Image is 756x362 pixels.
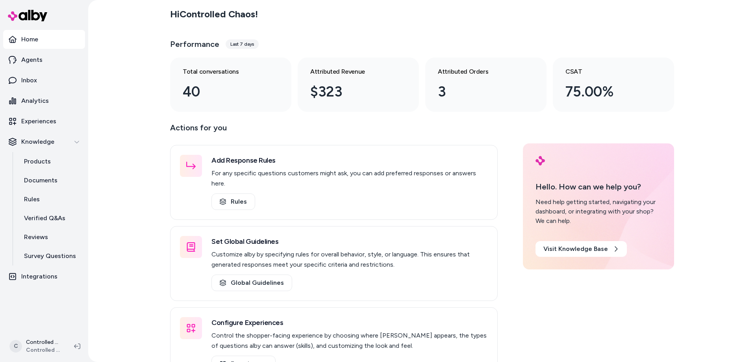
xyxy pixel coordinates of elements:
a: Home [3,30,85,49]
a: Total conversations 40 [170,58,291,112]
p: Integrations [21,272,57,281]
img: alby Logo [535,156,545,165]
div: Need help getting started, navigating your dashboard, or integrating with your shop? We can help. [535,197,661,226]
div: Last 7 days [226,39,259,49]
p: Inbox [21,76,37,85]
p: Documents [24,176,57,185]
p: Survey Questions [24,251,76,261]
img: alby Logo [8,10,47,21]
div: 3 [438,81,521,102]
h3: Total conversations [183,67,266,76]
p: Control the shopper-facing experience by choosing where [PERSON_NAME] appears, the types of quest... [211,330,488,351]
p: Analytics [21,96,49,106]
h3: Set Global Guidelines [211,236,488,247]
button: Knowledge [3,132,85,151]
a: Products [16,152,85,171]
p: Reviews [24,232,48,242]
p: Hello. How can we help you? [535,181,661,193]
p: For any specific questions customers might ask, you can add preferred responses or answers here. [211,168,488,189]
p: Customize alby by specifying rules for overall behavior, style, or language. This ensures that ge... [211,249,488,270]
a: Verified Q&As [16,209,85,228]
a: Analytics [3,91,85,110]
a: Attributed Orders 3 [425,58,547,112]
div: 75.00% [565,81,649,102]
p: Actions for you [170,121,498,140]
h3: Attributed Revenue [310,67,394,76]
a: Inbox [3,71,85,90]
h3: Attributed Orders [438,67,521,76]
a: Integrations [3,267,85,286]
button: CControlled Chaos ShopifyControlled Chaos [5,334,68,359]
p: Products [24,157,51,166]
p: Controlled Chaos Shopify [26,338,61,346]
p: Verified Q&As [24,213,65,223]
a: Rules [16,190,85,209]
p: Knowledge [21,137,54,147]
a: Documents [16,171,85,190]
a: Reviews [16,228,85,247]
a: CSAT 75.00% [553,58,674,112]
p: Home [21,35,38,44]
h2: Hi Controlled Chaos ! [170,8,258,20]
a: Visit Knowledge Base [535,241,627,257]
p: Experiences [21,117,56,126]
a: Rules [211,193,255,210]
a: Agents [3,50,85,69]
a: Attributed Revenue $323 [298,58,419,112]
div: $323 [310,81,394,102]
a: Survey Questions [16,247,85,265]
h3: Configure Experiences [211,317,488,328]
p: Agents [21,55,43,65]
h3: Add Response Rules [211,155,488,166]
h3: Performance [170,39,219,50]
p: Rules [24,195,40,204]
h3: CSAT [565,67,649,76]
a: Global Guidelines [211,275,292,291]
div: 40 [183,81,266,102]
a: Experiences [3,112,85,131]
span: C [9,340,22,353]
span: Controlled Chaos [26,346,61,354]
